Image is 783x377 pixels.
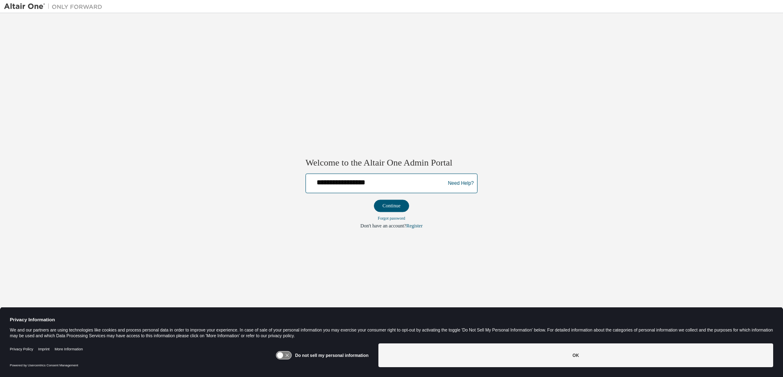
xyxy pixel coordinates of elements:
button: Continue [374,200,409,212]
h2: Welcome to the Altair One Admin Portal [306,157,477,168]
a: Forgot password [378,216,405,221]
a: Register [406,223,423,229]
img: Altair One [4,2,106,11]
span: Don't have an account? [360,223,406,229]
